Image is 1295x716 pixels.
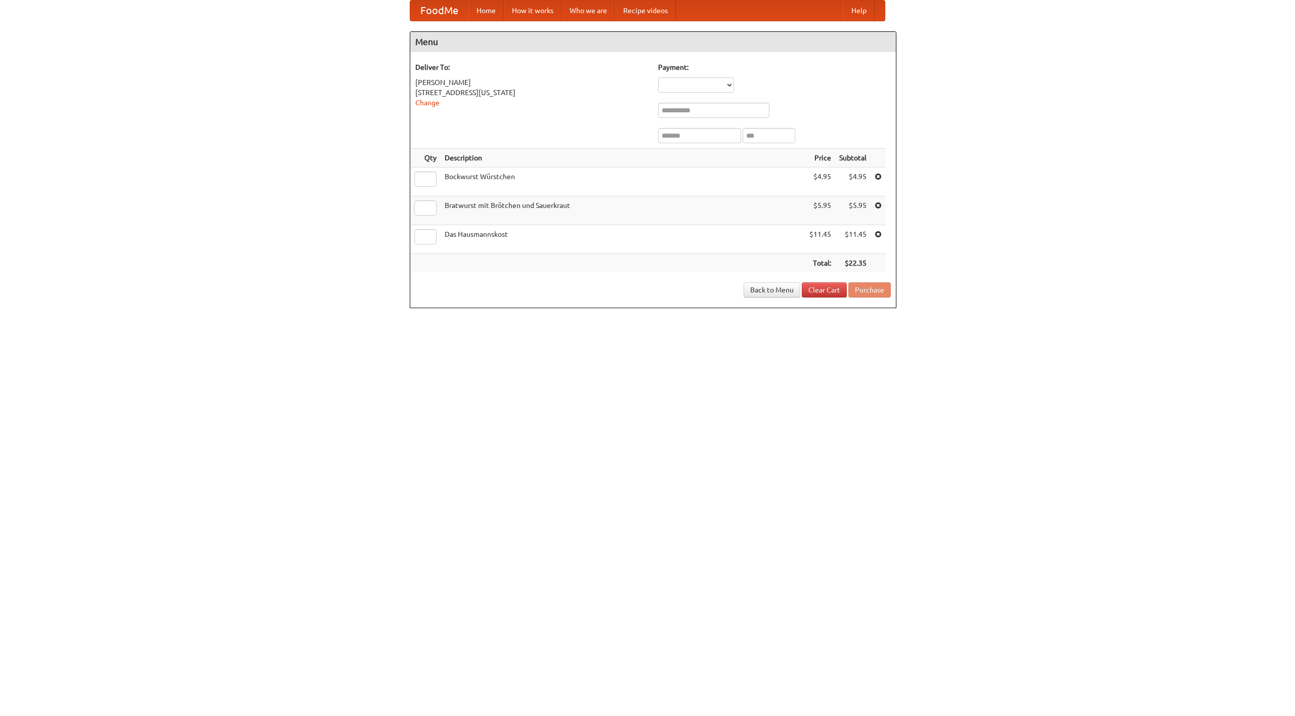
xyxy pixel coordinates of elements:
[615,1,676,21] a: Recipe videos
[835,225,871,254] td: $11.45
[805,225,835,254] td: $11.45
[805,254,835,273] th: Total:
[848,282,891,298] button: Purchase
[835,149,871,167] th: Subtotal
[805,167,835,196] td: $4.95
[441,225,805,254] td: Das Hausmannskost
[410,1,468,21] a: FoodMe
[468,1,504,21] a: Home
[441,196,805,225] td: Bratwurst mit Brötchen und Sauerkraut
[415,88,648,98] div: [STREET_ADDRESS][US_STATE]
[835,254,871,273] th: $22.35
[415,77,648,88] div: [PERSON_NAME]
[562,1,615,21] a: Who we are
[802,282,847,298] a: Clear Cart
[744,282,800,298] a: Back to Menu
[410,32,896,52] h4: Menu
[835,167,871,196] td: $4.95
[658,62,891,72] h5: Payment:
[415,99,440,107] a: Change
[835,196,871,225] td: $5.95
[441,149,805,167] th: Description
[843,1,875,21] a: Help
[805,149,835,167] th: Price
[410,149,441,167] th: Qty
[415,62,648,72] h5: Deliver To:
[805,196,835,225] td: $5.95
[441,167,805,196] td: Bockwurst Würstchen
[504,1,562,21] a: How it works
